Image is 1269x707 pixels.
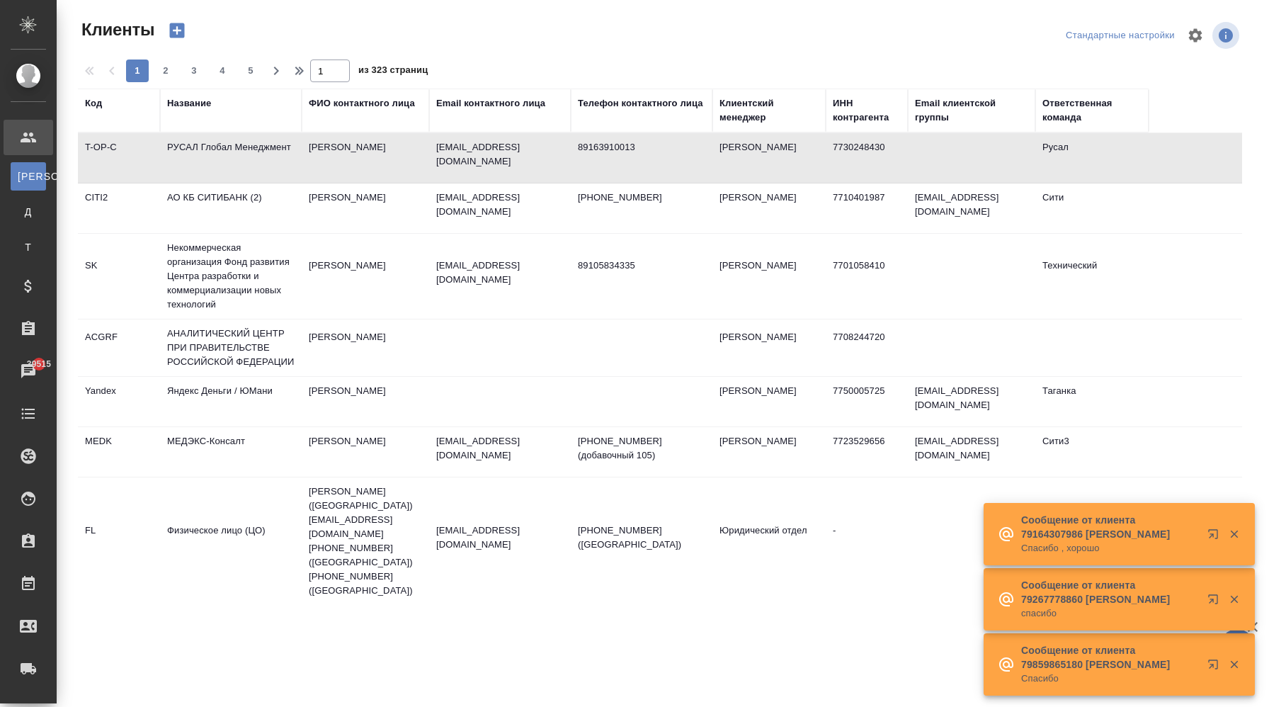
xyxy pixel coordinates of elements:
[1021,643,1198,672] p: Сообщение от клиента 79859865180 [PERSON_NAME]
[826,377,908,426] td: 7750005725
[826,133,908,183] td: 7730248430
[712,323,826,373] td: [PERSON_NAME]
[908,427,1035,477] td: [EMAIL_ADDRESS][DOMAIN_NAME]
[1021,578,1198,606] p: Сообщение от клиента 79267778860 [PERSON_NAME]
[826,251,908,301] td: 7701058410
[183,64,205,78] span: 3
[183,60,205,82] button: 3
[18,205,39,219] span: Д
[160,427,302,477] td: МЕДЭКС-Консалт
[712,183,826,233] td: [PERSON_NAME]
[908,377,1035,426] td: [EMAIL_ADDRESS][DOMAIN_NAME]
[1219,528,1248,541] button: Закрыть
[712,133,826,183] td: [PERSON_NAME]
[18,357,59,371] span: 39515
[1062,25,1178,47] div: split button
[239,64,262,78] span: 5
[578,140,705,154] p: 89163910013
[78,427,160,477] td: MEDK
[78,183,160,233] td: CITI2
[712,251,826,301] td: [PERSON_NAME]
[826,323,908,373] td: 7708244720
[915,96,1028,125] div: Email клиентской группы
[1035,427,1149,477] td: Сити3
[78,251,160,301] td: SK
[436,96,545,111] div: Email контактного лица
[78,18,154,41] span: Клиенты
[11,233,46,261] a: Т
[436,140,564,169] p: [EMAIL_ADDRESS][DOMAIN_NAME]
[18,240,39,254] span: Т
[712,516,826,566] td: Юридический отдел
[578,96,703,111] div: Телефон контактного лица
[302,133,429,183] td: [PERSON_NAME]
[160,18,194,43] button: Создать
[1212,22,1242,49] span: Посмотреть информацию
[160,234,302,319] td: Некоммерческая организация Фонд развития Центра разработки и коммерциализации новых технологий
[160,183,302,233] td: АО КБ СИТИБАНК (2)
[4,353,53,389] a: 39515
[712,427,826,477] td: [PERSON_NAME]
[85,96,102,111] div: Код
[1021,606,1198,621] p: спасибо
[160,377,302,426] td: Яндекс Деньги / ЮМани
[239,60,262,82] button: 5
[211,60,234,82] button: 4
[78,377,160,426] td: Yandex
[1021,541,1198,555] p: Спасибо , хорошо
[826,427,908,477] td: 7723529656
[1021,513,1198,541] p: Сообщение от клиента 79164307986 [PERSON_NAME]
[11,162,46,191] a: [PERSON_NAME]
[160,133,302,183] td: РУСАЛ Глобал Менеджмент
[1042,96,1142,125] div: Ответственная команда
[78,516,160,566] td: FL
[302,183,429,233] td: [PERSON_NAME]
[302,251,429,301] td: [PERSON_NAME]
[154,64,177,78] span: 2
[1035,133,1149,183] td: Русал
[1035,251,1149,301] td: Технический
[436,524,564,552] p: [EMAIL_ADDRESS][DOMAIN_NAME]
[167,96,211,111] div: Название
[160,516,302,566] td: Физическое лицо (ЦО)
[302,427,429,477] td: [PERSON_NAME]
[833,96,901,125] div: ИНН контрагента
[211,64,234,78] span: 4
[826,516,908,566] td: -
[578,259,705,273] p: 89105834335
[78,323,160,373] td: ACGRF
[712,377,826,426] td: [PERSON_NAME]
[436,434,564,463] p: [EMAIL_ADDRESS][DOMAIN_NAME]
[78,133,160,183] td: T-OP-C
[1199,650,1233,684] button: Открыть в новой вкладке
[1035,183,1149,233] td: Сити
[436,191,564,219] p: [EMAIL_ADDRESS][DOMAIN_NAME]
[578,524,705,552] p: [PHONE_NUMBER] ([GEOGRAPHIC_DATA])
[358,62,428,82] span: из 323 страниц
[719,96,819,125] div: Клиентский менеджер
[1219,593,1248,606] button: Закрыть
[578,434,705,463] p: [PHONE_NUMBER] (добавочный 105)
[1178,18,1212,52] span: Настроить таблицу
[154,60,177,82] button: 2
[1199,585,1233,619] button: Открыть в новой вкладке
[826,183,908,233] td: 7710401987
[11,198,46,226] a: Д
[1021,672,1198,686] p: Спасибо
[18,169,39,183] span: [PERSON_NAME]
[309,96,415,111] div: ФИО контактного лица
[908,183,1035,233] td: [EMAIL_ADDRESS][DOMAIN_NAME]
[1219,658,1248,671] button: Закрыть
[436,259,564,287] p: [EMAIL_ADDRESS][DOMAIN_NAME]
[160,319,302,376] td: АНАЛИТИЧЕСКИЙ ЦЕНТР ПРИ ПРАВИТЕЛЬСТВЕ РОССИЙСКОЙ ФЕДЕРАЦИИ
[302,323,429,373] td: [PERSON_NAME]
[1035,377,1149,426] td: Таганка
[302,477,429,605] td: [PERSON_NAME] ([GEOGRAPHIC_DATA]) [EMAIL_ADDRESS][DOMAIN_NAME] [PHONE_NUMBER] ([GEOGRAPHIC_DATA])...
[578,191,705,205] p: [PHONE_NUMBER]
[302,377,429,426] td: [PERSON_NAME]
[1199,520,1233,554] button: Открыть в новой вкладке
